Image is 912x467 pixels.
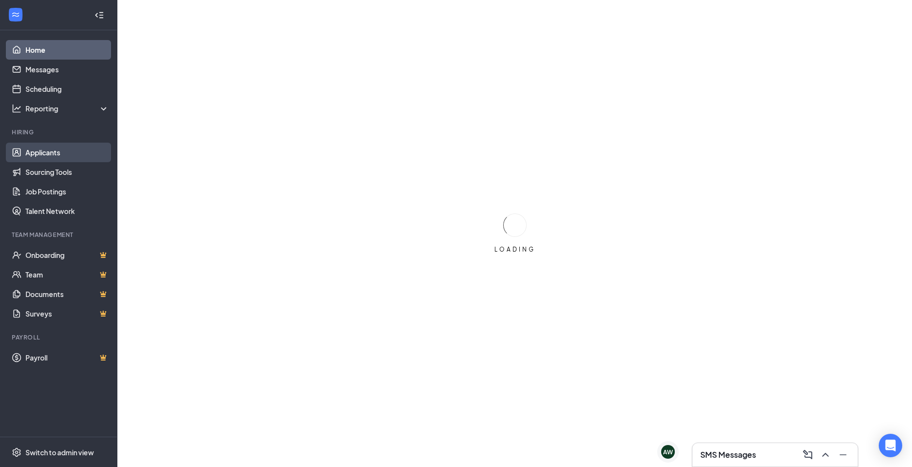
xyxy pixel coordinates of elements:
svg: ChevronUp [820,449,831,461]
a: Sourcing Tools [25,162,109,182]
a: Talent Network [25,201,109,221]
h3: SMS Messages [700,449,756,460]
a: Job Postings [25,182,109,201]
a: TeamCrown [25,265,109,284]
div: Payroll [12,333,107,341]
svg: Collapse [94,10,104,20]
svg: WorkstreamLogo [11,10,21,20]
svg: ComposeMessage [802,449,814,461]
div: AW [663,448,673,456]
a: Home [25,40,109,60]
a: Messages [25,60,109,79]
div: Open Intercom Messenger [879,434,902,457]
svg: Analysis [12,104,22,113]
svg: Minimize [837,449,849,461]
a: OnboardingCrown [25,245,109,265]
svg: Settings [12,447,22,457]
a: SurveysCrown [25,304,109,323]
div: Team Management [12,231,107,239]
a: Applicants [25,143,109,162]
div: LOADING [490,245,539,254]
a: Scheduling [25,79,109,99]
div: Hiring [12,128,107,136]
button: ChevronUp [817,447,832,463]
div: Reporting [25,104,110,113]
div: Switch to admin view [25,447,94,457]
a: DocumentsCrown [25,284,109,304]
a: PayrollCrown [25,348,109,367]
button: ComposeMessage [799,447,815,463]
button: Minimize [834,447,850,463]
